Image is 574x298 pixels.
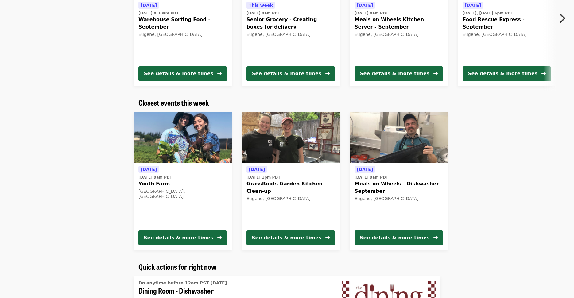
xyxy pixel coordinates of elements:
[325,71,330,76] i: arrow-right icon
[138,281,227,285] span: Do anytime before 12am PST [DATE]
[463,66,551,81] button: See details & more times
[465,3,481,8] span: [DATE]
[246,66,335,81] button: See details & more times
[246,175,280,180] time: [DATE] 1pm PDT
[463,10,513,16] time: [DATE], [DATE] 6pm PDT
[360,234,429,242] div: See details & more times
[357,167,373,172] span: [DATE]
[355,16,443,31] span: Meals on Wheels Kitchen Server - September
[138,16,227,31] span: Warehouse Sorting Food - September
[138,286,332,295] span: Dining Room - Dishwasher
[355,32,443,37] div: Eugene, [GEOGRAPHIC_DATA]
[138,98,209,107] a: Closest events this week
[249,167,265,172] span: [DATE]
[138,230,227,245] button: See details & more times
[144,234,213,242] div: See details & more times
[246,16,335,31] span: Senior Grocery - Creating boxes for delivery
[463,16,551,31] span: Food Rescue Express - September
[559,13,565,24] i: chevron-right icon
[134,112,232,250] a: See details for "Youth Farm"
[138,175,172,180] time: [DATE] 9am PDT
[138,261,217,272] span: Quick actions for right now
[554,10,574,27] button: Next item
[355,175,388,180] time: [DATE] 9am PDT
[355,196,443,201] div: Eugene, [GEOGRAPHIC_DATA]
[138,32,227,37] div: Eugene, [GEOGRAPHIC_DATA]
[242,112,340,164] img: GrassRoots Garden Kitchen Clean-up organized by FOOD For Lane County
[357,3,373,8] span: [DATE]
[350,112,448,250] a: See details for "Meals on Wheels - Dishwasher September"
[355,66,443,81] button: See details & more times
[468,70,537,77] div: See details & more times
[138,97,209,108] span: Closest events this week
[144,70,213,77] div: See details & more times
[433,235,438,241] i: arrow-right icon
[350,112,448,164] img: Meals on Wheels - Dishwasher September organized by FOOD For Lane County
[138,66,227,81] button: See details & more times
[246,10,280,16] time: [DATE] 9am PDT
[138,10,179,16] time: [DATE] 8:30am PDT
[252,70,321,77] div: See details & more times
[242,112,340,250] a: See details for "GrassRoots Garden Kitchen Clean-up"
[246,180,335,195] span: GrassRoots Garden Kitchen Clean-up
[134,98,440,107] div: Closest events this week
[138,180,227,188] span: Youth Farm
[355,230,443,245] button: See details & more times
[138,189,227,199] div: [GEOGRAPHIC_DATA], [GEOGRAPHIC_DATA]
[325,235,330,241] i: arrow-right icon
[355,180,443,195] span: Meals on Wheels - Dishwasher September
[217,71,222,76] i: arrow-right icon
[252,234,321,242] div: See details & more times
[433,71,438,76] i: arrow-right icon
[141,3,157,8] span: [DATE]
[246,196,335,201] div: Eugene, [GEOGRAPHIC_DATA]
[249,3,273,8] span: This week
[246,32,335,37] div: Eugene, [GEOGRAPHIC_DATA]
[134,112,232,164] img: Youth Farm organized by FOOD For Lane County
[217,235,222,241] i: arrow-right icon
[541,71,546,76] i: arrow-right icon
[141,167,157,172] span: [DATE]
[246,230,335,245] button: See details & more times
[360,70,429,77] div: See details & more times
[463,32,551,37] div: Eugene, [GEOGRAPHIC_DATA]
[355,10,388,16] time: [DATE] 8am PDT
